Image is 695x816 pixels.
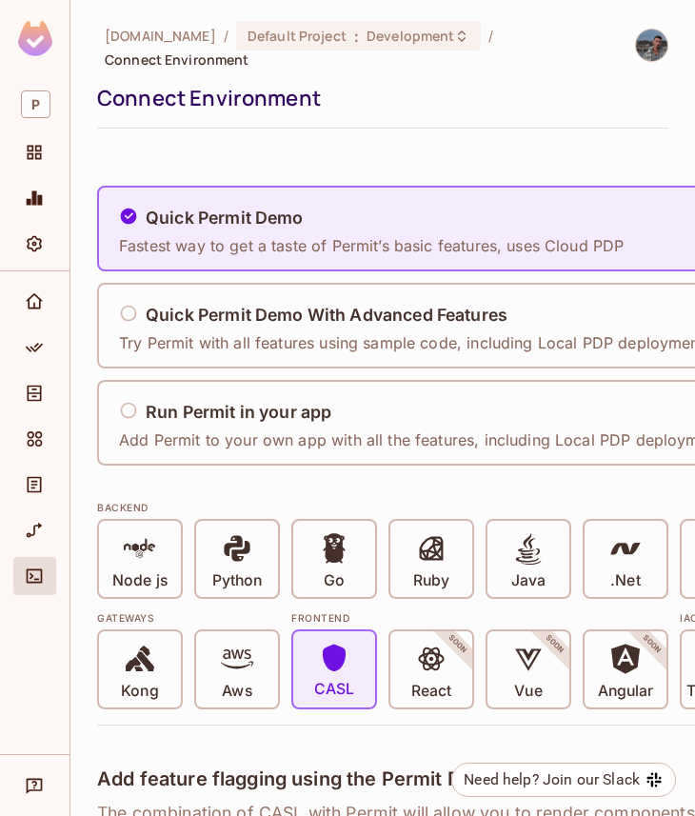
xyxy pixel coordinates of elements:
p: Go [324,571,345,590]
div: Help & Updates [13,766,56,805]
span: : [353,29,360,44]
h5: Quick Permit Demo With Advanced Features [146,306,507,325]
span: Connect Environment [105,50,249,69]
p: Vue [514,682,542,701]
div: Audit Log [13,466,56,504]
img: Alon Boshi [636,30,667,61]
p: React [411,682,451,701]
p: CASL [314,680,354,699]
div: Home [13,283,56,321]
p: Node js [112,571,168,590]
span: Development [367,27,454,45]
h5: Quick Permit Demo [146,209,304,228]
p: Aws [222,682,251,701]
div: Connect Environment [97,84,659,112]
div: Need help? Join our Slack [464,768,640,791]
div: Workspace: permit.io [13,83,56,126]
span: SOON [518,607,592,682]
li: / [488,27,493,45]
div: Directory [13,374,56,412]
span: SOON [615,607,689,682]
p: Angular [598,682,654,701]
h5: Run Permit in your app [146,403,331,422]
div: Settings [13,225,56,263]
p: .Net [610,571,640,590]
p: Fastest way to get a taste of Permit’s basic features, uses Cloud PDP [119,235,624,256]
div: Projects [13,133,56,171]
li: / [224,27,228,45]
div: Gateways [97,610,280,626]
div: Connect [13,557,56,595]
span: SOON [421,607,495,682]
span: Default Project [248,27,347,45]
div: Frontend [291,610,668,626]
span: the active workspace [105,27,216,45]
p: Java [511,571,546,590]
div: Monitoring [13,179,56,217]
p: Ruby [413,571,449,590]
div: Elements [13,420,56,458]
div: URL Mapping [13,511,56,549]
div: Policy [13,328,56,367]
p: Kong [121,682,158,701]
span: P [21,90,50,118]
p: Python [212,571,262,590]
img: SReyMgAAAABJRU5ErkJggg== [18,21,52,56]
